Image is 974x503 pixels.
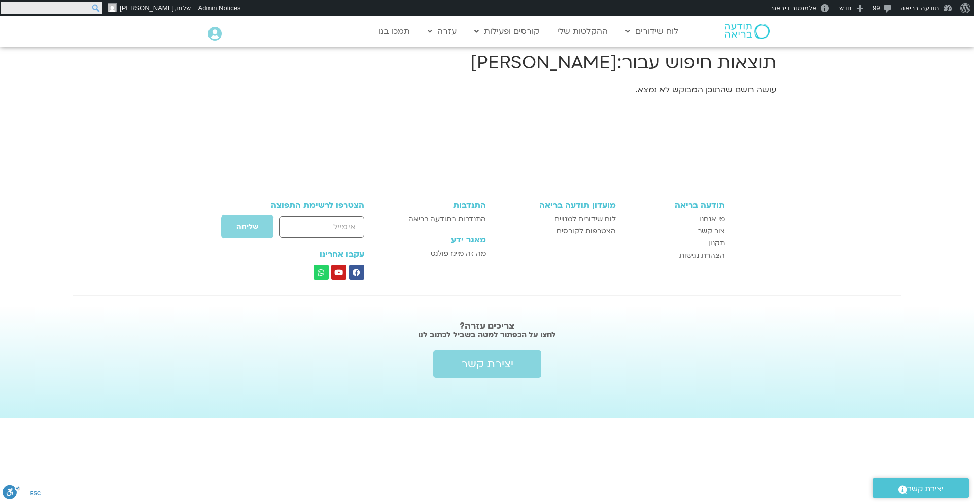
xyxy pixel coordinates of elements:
[907,482,944,496] span: יצירת קשר
[626,249,725,262] a: הצהרת נגישות
[496,213,615,225] a: לוח שידורים למנויים
[236,223,258,231] span: שליחה
[223,330,751,340] h2: לחצו על הכפתור למטה בשביל לכתוב לנו
[120,4,174,12] span: [PERSON_NAME]
[626,201,725,210] h3: תודעה בריאה
[469,22,544,41] a: קורסים ופעילות
[433,350,541,378] a: יצירת קשר
[223,321,751,331] h2: צריכים עזרה?
[626,237,725,249] a: תקנון
[408,213,486,225] span: התנדבות בתודעה בריאה
[496,225,615,237] a: הצטרפות לקורסים
[698,225,725,237] span: צור קשר
[392,247,486,260] a: מה זה מיינדפולנס
[626,213,725,225] a: מי אנחנו
[249,201,364,210] h3: הצטרפו לרשימת התפוצה
[279,216,364,238] input: אימייל
[552,22,613,41] a: ההקלטות שלי
[431,247,486,260] span: מה זה מיינדפולנס
[221,214,274,239] button: שליחה
[198,83,776,97] p: עושה רושם שהתוכן המבוקש לא נמצא.
[198,51,776,75] h1: תוצאות חיפוש עבור:
[392,201,486,210] h3: התנדבות
[679,249,725,262] span: הצהרת נגישות
[554,213,616,225] span: לוח שידורים למנויים
[873,478,969,498] a: יצירת קשר
[392,213,486,225] a: התנדבות בתודעה בריאה
[249,249,364,259] h3: עקבו אחרינו
[461,358,513,370] span: יצירת קשר
[392,235,486,244] h3: מאגר ידע
[620,22,683,41] a: לוח שידורים
[699,213,725,225] span: מי אנחנו
[626,225,725,237] a: צור קשר
[708,237,725,249] span: תקנון
[725,24,770,39] img: תודעה בריאה
[249,214,364,244] form: טופס חדש
[496,201,615,210] h3: מועדון תודעה בריאה
[470,51,617,75] span: [PERSON_NAME]
[373,22,415,41] a: תמכו בנו
[423,22,462,41] a: עזרה
[556,225,616,237] span: הצטרפות לקורסים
